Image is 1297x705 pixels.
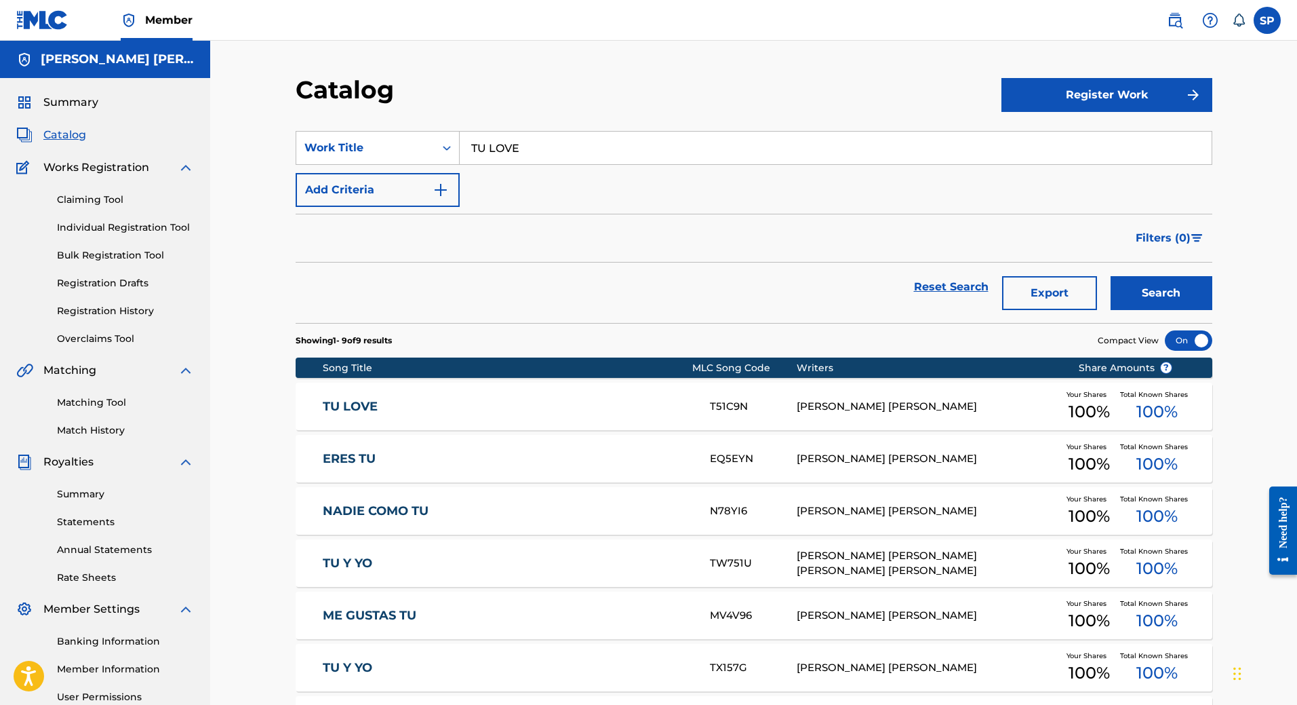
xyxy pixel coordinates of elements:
[296,335,392,347] p: Showing 1 - 9 of 9 results
[1229,640,1297,705] div: Widget de chat
[57,543,194,557] a: Annual Statements
[710,608,797,624] div: MV4V96
[57,487,194,501] a: Summary
[16,127,86,143] a: CatalogCatalog
[1120,598,1193,609] span: Total Known Shares
[1079,361,1172,375] span: Share Amounts
[16,601,33,617] img: Member Settings
[57,248,194,263] a: Bulk Registration Tool
[1136,400,1178,424] span: 100 %
[797,660,1058,676] div: [PERSON_NAME] [PERSON_NAME]
[1066,494,1112,504] span: Your Shares
[1202,12,1218,28] img: help
[57,332,194,346] a: Overclaims Tool
[433,182,449,198] img: 9d2ae6d4665cec9f34b9.svg
[16,94,98,111] a: SummarySummary
[57,423,194,438] a: Match History
[57,634,194,649] a: Banking Information
[1233,653,1241,694] div: Arrastrar
[296,131,1212,323] form: Search Form
[57,571,194,585] a: Rate Sheets
[16,454,33,470] img: Royalties
[1136,556,1178,581] span: 100 %
[178,601,194,617] img: expand
[1120,546,1193,556] span: Total Known Shares
[16,127,33,143] img: Catalog
[1161,7,1189,34] a: Public Search
[1128,221,1212,255] button: Filters (0)
[57,221,194,235] a: Individual Registration Tool
[57,193,194,207] a: Claiming Tool
[323,361,692,375] div: Song Title
[1136,661,1178,685] span: 100 %
[1136,609,1178,633] span: 100 %
[1069,504,1110,529] span: 100 %
[323,451,692,467] a: ERES TU
[797,503,1058,519] div: [PERSON_NAME] [PERSON_NAME]
[710,399,797,415] div: T51C9N
[304,140,426,156] div: Work Title
[57,276,194,290] a: Registration Drafts
[323,660,692,676] a: TU Y YO
[692,361,797,375] div: MLC Song Code
[178,159,194,176] img: expand
[797,399,1058,415] div: [PERSON_NAME] [PERSON_NAME]
[43,94,98,111] span: Summary
[710,660,797,676] div: TX157G
[710,556,797,571] div: TW751U
[1001,78,1212,112] button: Register Work
[1136,230,1191,246] span: Filters ( 0 )
[1066,546,1112,556] span: Your Shares
[1066,389,1112,400] span: Your Shares
[323,608,692,624] a: ME GUSTAS TU
[57,690,194,704] a: User Permissions
[1191,234,1203,242] img: filter
[1069,452,1110,476] span: 100 %
[1069,556,1110,581] span: 100 %
[797,548,1058,579] div: [PERSON_NAME] [PERSON_NAME] [PERSON_NAME] [PERSON_NAME]
[1136,452,1178,476] span: 100 %
[1098,335,1159,347] span: Compact View
[1066,651,1112,661] span: Your Shares
[1120,651,1193,661] span: Total Known Shares
[797,451,1058,467] div: [PERSON_NAME] [PERSON_NAME]
[57,304,194,318] a: Registration History
[1069,609,1110,633] span: 100 %
[1232,14,1245,27] div: Notifications
[323,556,692,571] a: TU Y YO
[1259,476,1297,586] iframe: Resource Center
[1161,362,1172,373] span: ?
[178,362,194,379] img: expand
[1069,661,1110,685] span: 100 %
[1066,442,1112,452] span: Your Shares
[323,503,692,519] a: NADIE COMO TU
[1120,389,1193,400] span: Total Known Shares
[1167,12,1183,28] img: search
[121,12,137,28] img: Top Rightsholder
[57,396,194,410] a: Matching Tool
[907,272,995,302] a: Reset Search
[1197,7,1224,34] div: Help
[145,12,193,28] span: Member
[1066,598,1112,609] span: Your Shares
[1120,442,1193,452] span: Total Known Shares
[57,515,194,529] a: Statements
[1136,504,1178,529] span: 100 %
[43,127,86,143] span: Catalog
[16,52,33,68] img: Accounts
[797,361,1058,375] div: Writers
[296,173,460,207] button: Add Criteria
[43,159,149,176] span: Works Registration
[16,10,68,30] img: MLC Logo
[1069,400,1110,424] span: 100 %
[178,454,194,470] img: expand
[710,451,797,467] div: EQ5EYN
[1185,87,1201,103] img: f7272a7cc735f4ea7f67.svg
[16,94,33,111] img: Summary
[43,454,94,470] span: Royalties
[296,75,401,105] h2: Catalog
[1120,494,1193,504] span: Total Known Shares
[16,159,34,176] img: Works Registration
